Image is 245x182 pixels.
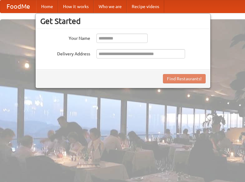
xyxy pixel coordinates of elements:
[40,34,90,41] label: Your Name
[127,0,164,13] a: Recipe videos
[40,49,90,57] label: Delivery Address
[94,0,127,13] a: Who we are
[58,0,94,13] a: How it works
[40,16,206,26] h3: Get Started
[163,74,206,83] button: Find Restaurants!
[0,0,36,13] a: FoodMe
[36,0,58,13] a: Home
